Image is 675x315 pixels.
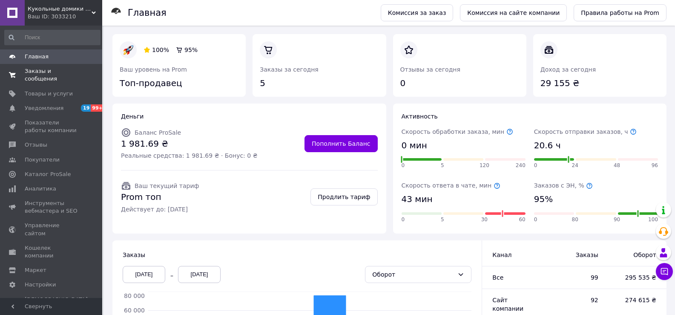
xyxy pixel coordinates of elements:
[402,182,500,189] span: Скорость ответа в чате, мин
[441,162,444,169] span: 5
[91,104,105,112] span: 99+
[178,266,221,283] div: [DATE]
[574,4,666,21] a: Правила работы на Prom
[614,216,620,223] span: 90
[25,141,47,149] span: Отзывы
[534,182,593,189] span: Заказов с ЭН, %
[128,8,167,18] h1: Главная
[28,5,92,13] span: Кукольные домики и парковки "NestWood" от производителя
[534,162,537,169] span: 0
[554,251,598,259] span: Заказы
[441,216,444,223] span: 5
[615,296,656,304] span: 274 615 ₴
[25,171,71,178] span: Каталог ProSale
[28,13,102,20] div: Ваш ID: 3033210
[534,216,537,223] span: 0
[25,185,56,193] span: Аналитика
[492,274,503,281] span: Все
[25,119,79,134] span: Показатели работы компании
[402,216,405,223] span: 0
[648,216,658,223] span: 100
[492,297,523,312] span: Сайт компании
[402,128,513,135] span: Скорость обработки заказа, мин
[534,128,637,135] span: Скорость отправки заказов, ч
[402,193,433,205] span: 43 мин
[381,4,454,21] a: Комиссия за заказ
[25,281,56,289] span: Настройки
[534,139,561,152] span: 20.6 ч
[25,156,60,164] span: Покупатели
[152,46,169,53] span: 100%
[615,273,656,282] span: 295 535 ₴
[25,67,79,83] span: Заказы и сообщения
[402,162,405,169] span: 0
[516,162,526,169] span: 240
[124,292,145,299] tspan: 80 000
[135,129,181,136] span: Баланс ProSale
[123,266,165,283] div: [DATE]
[121,138,257,150] span: 1 981.69 ₴
[554,296,598,304] span: 92
[25,244,79,260] span: Кошелек компании
[25,222,79,237] span: Управление сайтом
[135,182,199,189] span: Ваш текущий тариф
[534,193,553,205] span: 95%
[25,53,49,61] span: Главная
[652,162,658,169] span: 96
[372,270,454,279] div: Оборот
[25,199,79,215] span: Инструменты вебмастера и SEO
[25,266,46,274] span: Маркет
[184,46,198,53] span: 95%
[519,216,525,223] span: 60
[310,188,377,205] a: Продлить тариф
[121,151,257,160] span: Реальные средства: 1 981.69 ₴ · Бонус: 0 ₴
[121,113,144,120] span: Деньги
[492,251,511,258] span: Канал
[402,113,438,120] span: Активность
[4,30,101,45] input: Поиск
[481,216,488,223] span: 30
[572,216,578,223] span: 80
[123,251,145,258] span: Заказы
[25,90,73,98] span: Товары и услуги
[460,4,567,21] a: Комиссия на сайте компании
[124,307,145,314] tspan: 60 000
[121,191,199,203] span: Prom топ
[656,263,673,280] button: Чат с покупателем
[304,135,377,152] a: Пополнить Баланс
[480,162,489,169] span: 120
[614,162,620,169] span: 48
[402,139,427,152] span: 0 мин
[25,104,63,112] span: Уведомления
[615,251,656,259] span: Оборот
[121,205,199,214] span: Действует до: [DATE]
[554,273,598,282] span: 99
[81,104,91,112] span: 19
[572,162,578,169] span: 24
